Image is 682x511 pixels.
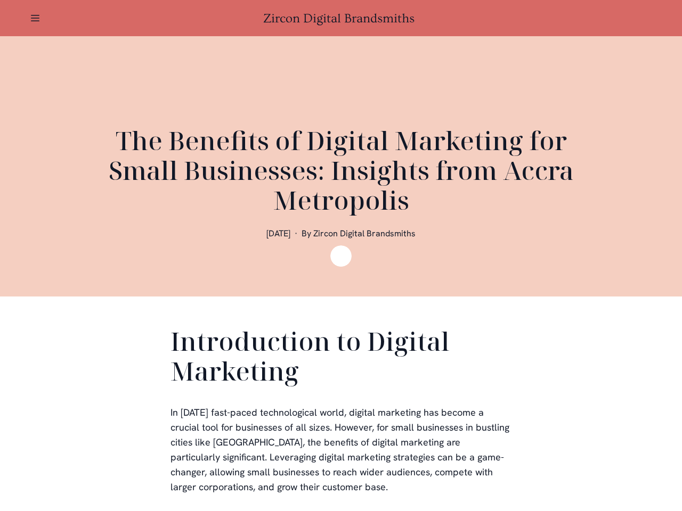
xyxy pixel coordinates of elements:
[330,245,352,267] img: Zircon Digital Brandsmiths
[266,228,290,239] span: [DATE]
[170,326,511,390] h2: Introduction to Digital Marketing
[302,228,416,239] span: By Zircon Digital Brandsmiths
[85,126,597,215] h1: The Benefits of Digital Marketing for Small Businesses: Insights from Accra Metropolis
[263,11,419,26] a: Zircon Digital Brandsmiths
[170,405,511,494] p: In [DATE] fast-paced technological world, digital marketing has become a crucial tool for busines...
[295,228,297,239] span: ·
